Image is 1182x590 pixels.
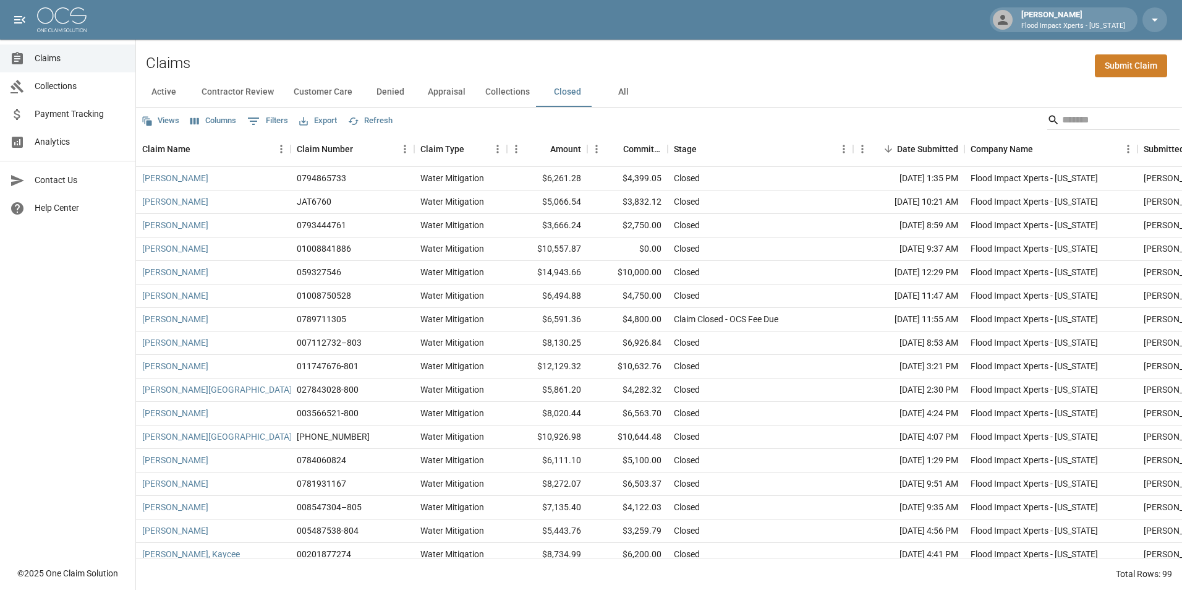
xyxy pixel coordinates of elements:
div: [DATE] 11:47 AM [853,284,964,308]
button: Export [296,111,340,130]
div: Claim Type [414,132,507,166]
button: Menu [853,140,872,158]
div: Flood Impact Xperts - Colorado [971,430,1098,443]
div: 00201877274 [297,548,351,560]
a: [PERSON_NAME] [142,360,208,372]
button: Menu [396,140,414,158]
div: [DATE] 9:51 AM [853,472,964,496]
button: Show filters [244,111,291,131]
div: $10,000.00 [587,261,668,284]
a: [PERSON_NAME][GEOGRAPHIC_DATA] [142,430,292,443]
div: [DATE] 9:35 AM [853,496,964,519]
div: 027843028-800 [297,383,359,396]
div: Stage [668,132,853,166]
div: Water Mitigation [420,454,484,466]
div: Stage [674,132,697,166]
div: Claim Name [136,132,291,166]
div: $4,122.03 [587,496,668,519]
button: Sort [880,140,897,158]
a: [PERSON_NAME] [142,242,208,255]
button: Views [138,111,182,130]
div: $4,750.00 [587,284,668,308]
div: Closed [674,407,700,419]
div: Water Mitigation [420,242,484,255]
div: $8,130.25 [507,331,587,355]
div: Water Mitigation [420,313,484,325]
a: [PERSON_NAME] [142,195,208,208]
div: 0784060824 [297,454,346,466]
div: [DATE] 9:37 AM [853,237,964,261]
button: Collections [475,77,540,107]
div: [DATE] 4:56 PM [853,519,964,543]
div: [PERSON_NAME] [1016,9,1130,31]
div: Claim Closed - OCS Fee Due [674,313,778,325]
div: Closed [674,501,700,513]
button: Closed [540,77,595,107]
div: $4,399.05 [587,167,668,190]
div: $5,861.20 [507,378,587,402]
div: Flood Impact Xperts - Colorado [971,172,1098,184]
div: Company Name [971,132,1033,166]
div: $5,443.76 [507,519,587,543]
div: JAT6760 [297,195,331,208]
div: $4,282.32 [587,378,668,402]
a: [PERSON_NAME] [142,289,208,302]
div: Search [1047,110,1180,132]
button: Menu [488,140,507,158]
div: Company Name [964,132,1137,166]
a: [PERSON_NAME], Kaycee [142,548,240,560]
div: 0793444761 [297,219,346,231]
div: [DATE] 8:53 AM [853,331,964,355]
div: 007112732–803 [297,336,362,349]
div: $6,563.70 [587,402,668,425]
div: 011747676-801 [297,360,359,372]
button: Sort [606,140,623,158]
button: Contractor Review [192,77,284,107]
div: Claim Number [297,132,353,166]
a: [PERSON_NAME] [142,172,208,184]
div: 005487538-804 [297,524,359,537]
div: Closed [674,336,700,349]
div: Flood Impact Xperts - Colorado [971,477,1098,490]
div: 008547304–805 [297,501,362,513]
button: Menu [507,140,525,158]
div: $10,644.48 [587,425,668,449]
div: Flood Impact Xperts - Colorado [971,360,1098,372]
div: 0789711305 [297,313,346,325]
div: Committed Amount [623,132,661,166]
div: Water Mitigation [420,219,484,231]
a: [PERSON_NAME] [142,266,208,278]
div: $6,261.28 [507,167,587,190]
button: Sort [697,140,714,158]
div: [DATE] 4:24 PM [853,402,964,425]
a: [PERSON_NAME][GEOGRAPHIC_DATA] [142,383,292,396]
div: Flood Impact Xperts - Colorado [971,454,1098,466]
button: Sort [1033,140,1050,158]
span: Help Center [35,202,125,215]
div: $2,750.00 [587,214,668,237]
div: Water Mitigation [420,430,484,443]
div: $10,632.76 [587,355,668,378]
div: Flood Impact Xperts - Colorado [971,266,1098,278]
div: $3,832.12 [587,190,668,214]
div: 003566521-800 [297,407,359,419]
div: Flood Impact Xperts - Colorado [971,548,1098,560]
div: [DATE] 3:21 PM [853,355,964,378]
div: Closed [674,477,700,490]
div: $6,111.10 [507,449,587,472]
span: Claims [35,52,125,65]
div: $10,557.87 [507,237,587,261]
a: Submit Claim [1095,54,1167,77]
div: Closed [674,454,700,466]
div: Committed Amount [587,132,668,166]
div: $12,129.32 [507,355,587,378]
div: [DATE] 1:35 PM [853,167,964,190]
div: $6,503.37 [587,472,668,496]
div: Flood Impact Xperts - Colorado [971,242,1098,255]
div: Water Mitigation [420,289,484,302]
div: $8,272.07 [507,472,587,496]
a: [PERSON_NAME] [142,336,208,349]
div: Closed [674,172,700,184]
div: 300-0045719-2025 [297,430,370,443]
div: Flood Impact Xperts - Colorado [971,289,1098,302]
